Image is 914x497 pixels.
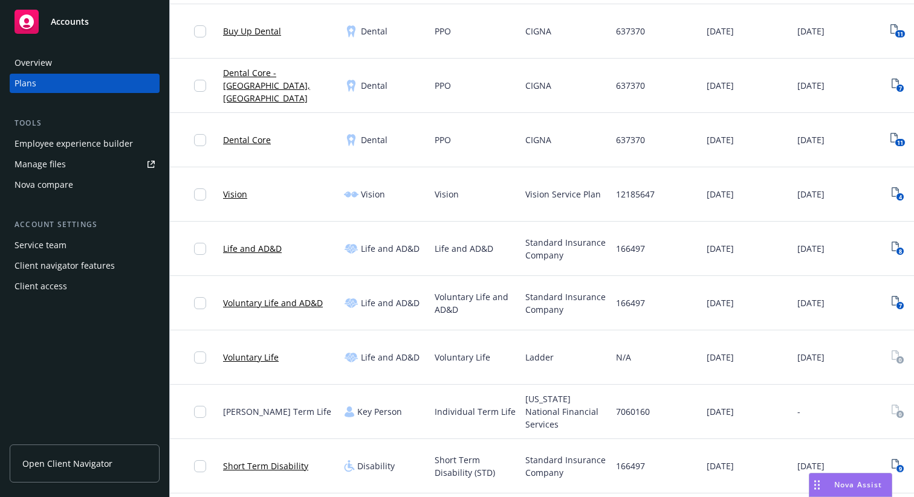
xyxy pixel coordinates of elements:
[435,25,451,37] span: PPO
[194,80,206,92] input: Toggle Row Selected
[888,239,907,258] a: View Plan Documents
[22,457,112,470] span: Open Client Navigator
[525,393,606,431] span: [US_STATE] National Financial Services
[15,277,67,296] div: Client access
[616,242,645,255] span: 166497
[10,256,160,275] a: Client navigator features
[361,297,420,309] span: Life and AD&D
[707,297,734,309] span: [DATE]
[361,242,420,255] span: Life and AD&D
[797,297,825,309] span: [DATE]
[15,236,66,255] div: Service team
[435,188,459,200] span: Vision
[809,473,892,497] button: Nova Assist
[194,134,206,146] input: Toggle Row Selected
[888,457,907,476] a: View Plan Documents
[797,25,825,37] span: [DATE]
[223,25,281,37] a: Buy Up Dental
[10,277,160,296] a: Client access
[435,79,451,92] span: PPO
[707,405,734,418] span: [DATE]
[15,53,52,72] div: Overview
[707,460,734,472] span: [DATE]
[10,53,160,72] a: Overview
[435,405,516,418] span: Individual Term Life
[898,193,901,201] text: 4
[15,155,66,174] div: Manage files
[435,454,516,479] span: Short Term Disability (STD)
[616,297,645,309] span: 166497
[357,405,402,418] span: Key Person
[525,25,551,37] span: CIGNA
[888,22,907,41] a: View Plan Documents
[707,351,734,364] span: [DATE]
[10,236,160,255] a: Service team
[707,79,734,92] span: [DATE]
[10,155,160,174] a: Manage files
[797,460,825,472] span: [DATE]
[51,17,89,27] span: Accounts
[525,351,554,364] span: Ladder
[435,351,490,364] span: Voluntary Life
[525,454,606,479] span: Standard Insurance Company
[435,242,493,255] span: Life and AD&D
[797,242,825,255] span: [DATE]
[194,188,206,200] input: Toggle Row Selected
[223,351,279,364] a: Voluntary Life
[361,79,387,92] span: Dental
[897,139,903,147] text: 11
[616,351,631,364] span: N/A
[834,479,882,490] span: Nova Assist
[223,133,271,146] a: Dental Core
[707,188,734,200] span: [DATE]
[194,297,206,309] input: Toggle Row Selected
[223,297,323,309] a: Voluntary Life and AD&D
[616,133,645,146] span: 637370
[223,66,334,104] a: Dental Core - [GEOGRAPHIC_DATA], [GEOGRAPHIC_DATA]
[797,351,825,364] span: [DATE]
[525,290,606,316] span: Standard Insurance Company
[898,302,901,310] text: 7
[888,402,907,422] a: View Plan Documents
[797,405,800,418] span: -
[223,405,331,418] span: [PERSON_NAME] Term Life
[15,256,115,275] div: Client navigator features
[797,79,825,92] span: [DATE]
[616,405,650,418] span: 7060160
[223,188,247,200] a: Vision
[616,460,645,472] span: 166497
[897,30,903,38] text: 11
[10,219,160,231] div: Account settings
[616,79,645,92] span: 637370
[435,133,451,146] span: PPO
[707,133,734,146] span: [DATE]
[525,79,551,92] span: CIGNA
[797,133,825,146] span: [DATE]
[10,117,160,129] div: Tools
[223,242,282,255] a: Life and AD&D
[194,25,206,37] input: Toggle Row Selected
[194,460,206,472] input: Toggle Row Selected
[10,134,160,153] a: Employee experience builder
[357,460,395,472] span: Disability
[223,460,308,472] a: Short Term Disability
[525,188,601,200] span: Vision Service Plan
[707,242,734,255] span: [DATE]
[525,133,551,146] span: CIGNA
[194,406,206,418] input: Toggle Row Selected
[361,351,420,364] span: Life and AD&D
[616,25,645,37] span: 637370
[10,175,160,194] a: Nova compare
[15,175,73,194] div: Nova compare
[888,185,907,204] a: View Plan Documents
[10,5,160,39] a: Accounts
[361,188,385,200] span: Vision
[435,290,516,316] span: Voluntary Life and AD&D
[888,348,907,367] a: View Plan Documents
[707,25,734,37] span: [DATE]
[361,133,387,146] span: Dental
[809,473,825,496] div: Drag to move
[888,293,907,313] a: View Plan Documents
[616,188,655,200] span: 12185647
[898,248,901,255] text: 8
